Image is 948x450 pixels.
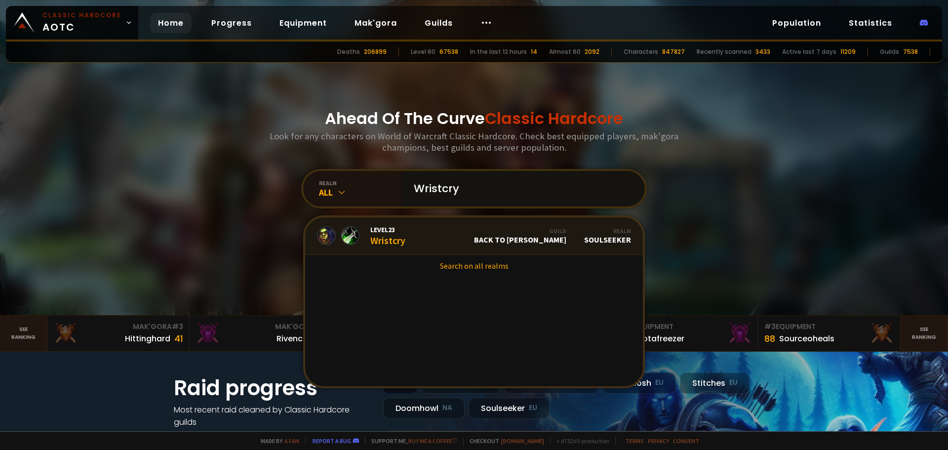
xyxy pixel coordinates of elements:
small: EU [655,378,664,388]
div: Notafreezer [637,332,684,345]
span: Level 23 [370,225,405,234]
div: 2092 [585,47,599,56]
div: Mak'Gora [196,322,325,332]
a: Report a bug [313,437,351,445]
a: Mak'gora [347,13,405,33]
a: Terms [626,437,644,445]
div: Soulseeker [469,398,550,419]
h1: Raid progress [174,372,371,404]
div: Active last 7 days [782,47,836,56]
div: 7538 [903,47,918,56]
input: Search a character... [408,171,633,206]
a: Progress [203,13,260,33]
div: Realm [584,227,631,235]
div: 206899 [364,47,387,56]
div: In the last 12 hours [470,47,527,56]
small: EU [729,378,738,388]
div: 11209 [840,47,856,56]
div: 14 [531,47,537,56]
div: Characters [624,47,658,56]
div: 88 [764,332,775,345]
a: Home [150,13,192,33]
div: Back to [PERSON_NAME] [474,227,566,245]
h4: Most recent raid cleaned by Classic Hardcore guilds [174,404,371,428]
div: Guilds [880,47,899,56]
div: Stitches [680,372,750,394]
div: Sourceoheals [779,332,834,345]
a: Statistics [841,13,900,33]
a: a fan [284,437,299,445]
small: EU [529,403,537,413]
span: v. d752d5 - production [550,437,609,445]
small: Classic Hardcore [42,11,121,20]
a: Classic HardcoreAOTC [6,6,138,40]
a: Population [764,13,829,33]
div: 847827 [662,47,685,56]
a: [DOMAIN_NAME] [501,437,544,445]
div: Guild [474,227,566,235]
div: realm [319,179,402,187]
div: Doomhowl [383,398,465,419]
div: Almost 60 [549,47,581,56]
div: Soulseeker [584,227,631,245]
div: Deaths [337,47,360,56]
span: Support me, [365,437,457,445]
div: All [319,187,402,198]
span: AOTC [42,11,121,35]
a: Search on all realms [305,255,643,277]
div: Equipment [622,322,752,332]
div: Equipment [764,322,894,332]
div: 67538 [439,47,458,56]
a: Level23WristcryGuildBack to [PERSON_NAME]RealmSoulseeker [305,217,643,255]
a: #3Equipment88Sourceoheals [758,316,901,351]
a: Mak'Gora#3Hittinghard41 [47,316,190,351]
a: Guilds [417,13,461,33]
h1: Ahead Of The Curve [325,107,623,130]
span: Checkout [463,437,544,445]
div: 3433 [755,47,770,56]
div: Nek'Rosh [602,372,676,394]
h3: Look for any characters on World of Warcraft Classic Hardcore. Check best equipped players, mak'g... [266,130,682,153]
a: Equipment [272,13,335,33]
span: # 3 [764,322,776,331]
a: Consent [673,437,699,445]
div: 41 [174,332,183,345]
a: Buy me a coffee [408,437,457,445]
span: Made by [255,437,299,445]
a: #2Equipment88Notafreezer [616,316,758,351]
span: Classic Hardcore [485,107,623,129]
span: # 3 [172,322,183,331]
small: NA [442,403,452,413]
a: Seeranking [901,316,948,351]
div: Level 60 [411,47,435,56]
a: Privacy [648,437,669,445]
div: Hittinghard [125,332,170,345]
a: Mak'Gora#2Rivench100 [190,316,332,351]
div: Rivench [276,332,308,345]
div: Mak'Gora [53,322,183,332]
div: Recently scanned [697,47,751,56]
a: See all progress [174,429,238,440]
div: Wristcry [370,225,405,246]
